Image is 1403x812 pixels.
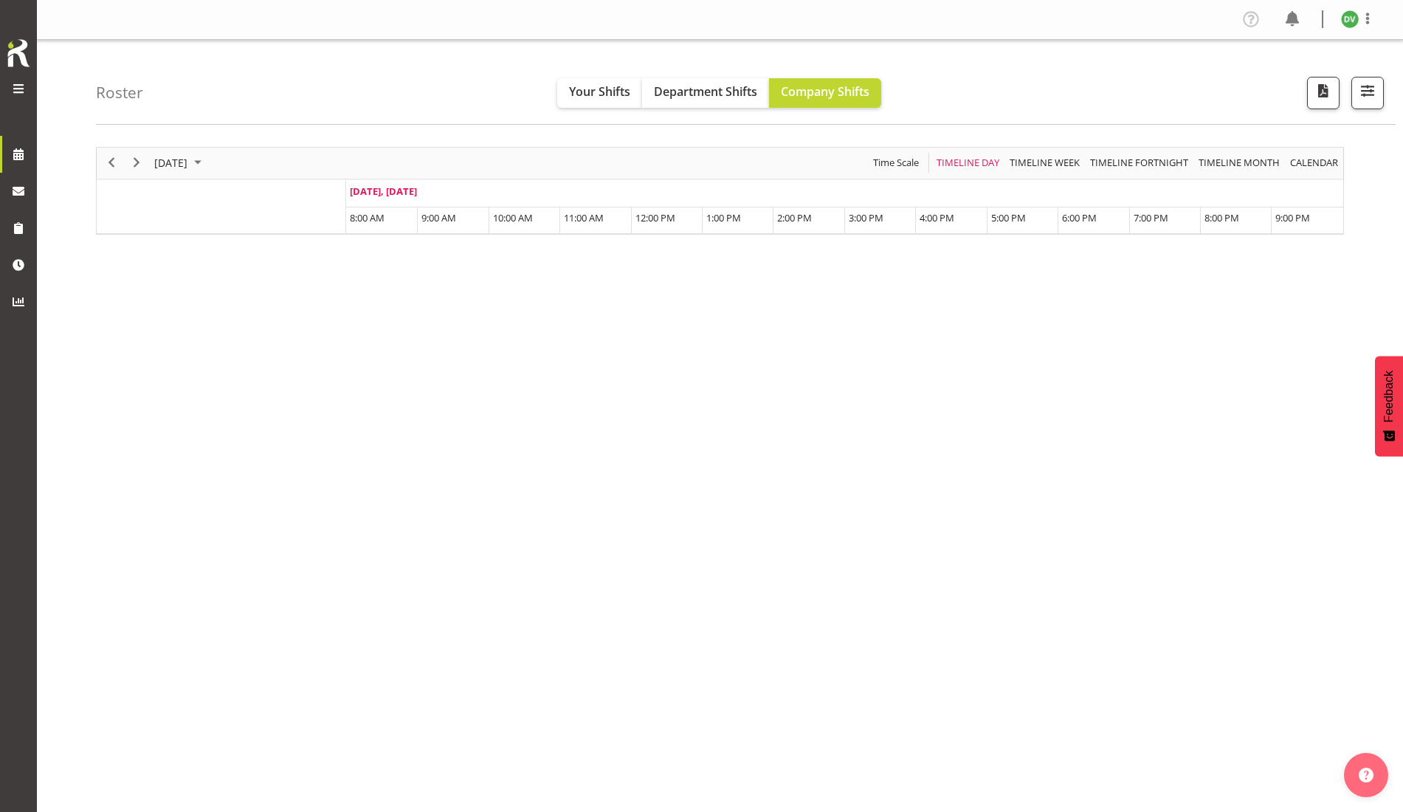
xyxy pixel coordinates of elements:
span: Department Shifts [654,83,757,100]
button: Download a PDF of the roster for the current day [1307,77,1340,109]
span: [DATE] [153,154,189,172]
span: Timeline Month [1197,154,1281,172]
div: previous period [99,148,124,179]
button: Department Shifts [642,78,769,108]
span: Your Shifts [569,83,630,100]
div: Timeline Day of September 18, 2025 [96,147,1344,235]
span: Company Shifts [781,83,869,100]
button: Timeline Week [1007,154,1083,172]
span: 12:00 PM [635,211,675,224]
span: calendar [1289,154,1340,172]
span: 6:00 PM [1062,211,1097,224]
img: help-xxl-2.png [1359,768,1373,782]
button: Fortnight [1088,154,1191,172]
img: desk-view11665.jpg [1341,10,1359,28]
button: Next [127,154,147,172]
span: 9:00 PM [1275,211,1310,224]
span: Timeline Day [935,154,1001,172]
button: Previous [102,154,122,172]
button: Month [1288,154,1341,172]
button: Company Shifts [769,78,881,108]
span: 1:00 PM [706,211,741,224]
span: 10:00 AM [493,211,533,224]
span: Timeline Fortnight [1089,154,1190,172]
span: Feedback [1382,371,1396,422]
span: 8:00 PM [1204,211,1239,224]
h4: Roster [96,84,143,101]
img: Rosterit icon logo [4,37,33,69]
span: Timeline Week [1008,154,1081,172]
button: Filter Shifts [1351,77,1384,109]
button: September 2025 [152,154,208,172]
button: Timeline Month [1196,154,1283,172]
span: 11:00 AM [564,211,604,224]
span: 8:00 AM [350,211,385,224]
span: 2:00 PM [777,211,812,224]
div: next period [124,148,149,179]
button: Feedback - Show survey [1375,356,1403,456]
span: [DATE], [DATE] [350,185,417,198]
div: September 18, 2025 [149,148,210,179]
span: 4:00 PM [920,211,954,224]
span: 3:00 PM [849,211,883,224]
span: Time Scale [872,154,920,172]
button: Time Scale [871,154,922,172]
span: 7:00 PM [1134,211,1168,224]
span: 5:00 PM [991,211,1026,224]
button: Timeline Day [934,154,1002,172]
span: 9:00 AM [421,211,456,224]
button: Your Shifts [557,78,642,108]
